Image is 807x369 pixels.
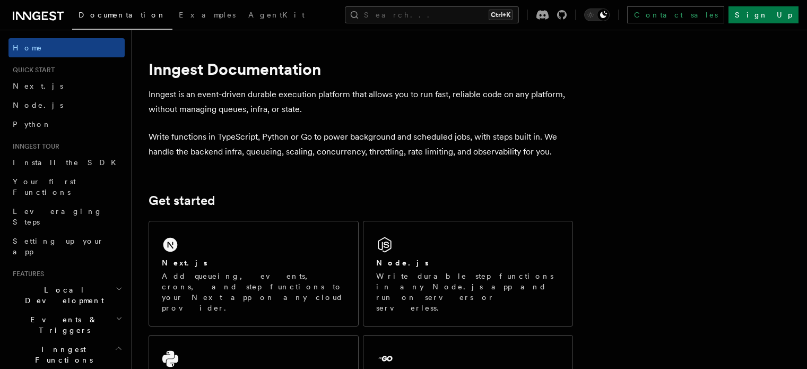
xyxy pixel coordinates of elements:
[149,87,573,117] p: Inngest is an event-driven durable execution platform that allows you to run fast, reliable code ...
[13,237,104,256] span: Setting up your app
[149,130,573,159] p: Write functions in TypeScript, Python or Go to power background and scheduled jobs, with steps bu...
[627,6,724,23] a: Contact sales
[162,258,207,268] h2: Next.js
[345,6,519,23] button: Search...Ctrl+K
[149,221,359,327] a: Next.jsAdd queueing, events, crons, and step functions to your Next app on any cloud provider.
[13,120,51,128] span: Python
[13,82,63,90] span: Next.js
[79,11,166,19] span: Documentation
[8,172,125,202] a: Your first Functions
[8,76,125,96] a: Next.js
[376,271,560,313] p: Write durable step functions in any Node.js app and run on servers or serverless.
[13,177,76,196] span: Your first Functions
[72,3,172,30] a: Documentation
[8,344,115,365] span: Inngest Functions
[13,158,123,167] span: Install the SDK
[8,314,116,336] span: Events & Triggers
[376,258,429,268] h2: Node.js
[8,142,59,151] span: Inngest tour
[242,3,311,29] a: AgentKit
[149,193,215,208] a: Get started
[8,202,125,231] a: Leveraging Steps
[8,115,125,134] a: Python
[13,207,102,226] span: Leveraging Steps
[13,42,42,53] span: Home
[728,6,799,23] a: Sign Up
[8,96,125,115] a: Node.js
[13,101,63,109] span: Node.js
[8,270,44,278] span: Features
[8,231,125,261] a: Setting up your app
[8,153,125,172] a: Install the SDK
[8,38,125,57] a: Home
[8,66,55,74] span: Quick start
[149,59,573,79] h1: Inngest Documentation
[363,221,573,327] a: Node.jsWrite durable step functions in any Node.js app and run on servers or serverless.
[8,280,125,310] button: Local Development
[162,271,345,313] p: Add queueing, events, crons, and step functions to your Next app on any cloud provider.
[179,11,236,19] span: Examples
[172,3,242,29] a: Examples
[584,8,610,21] button: Toggle dark mode
[248,11,305,19] span: AgentKit
[8,310,125,340] button: Events & Triggers
[489,10,513,20] kbd: Ctrl+K
[8,285,116,306] span: Local Development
